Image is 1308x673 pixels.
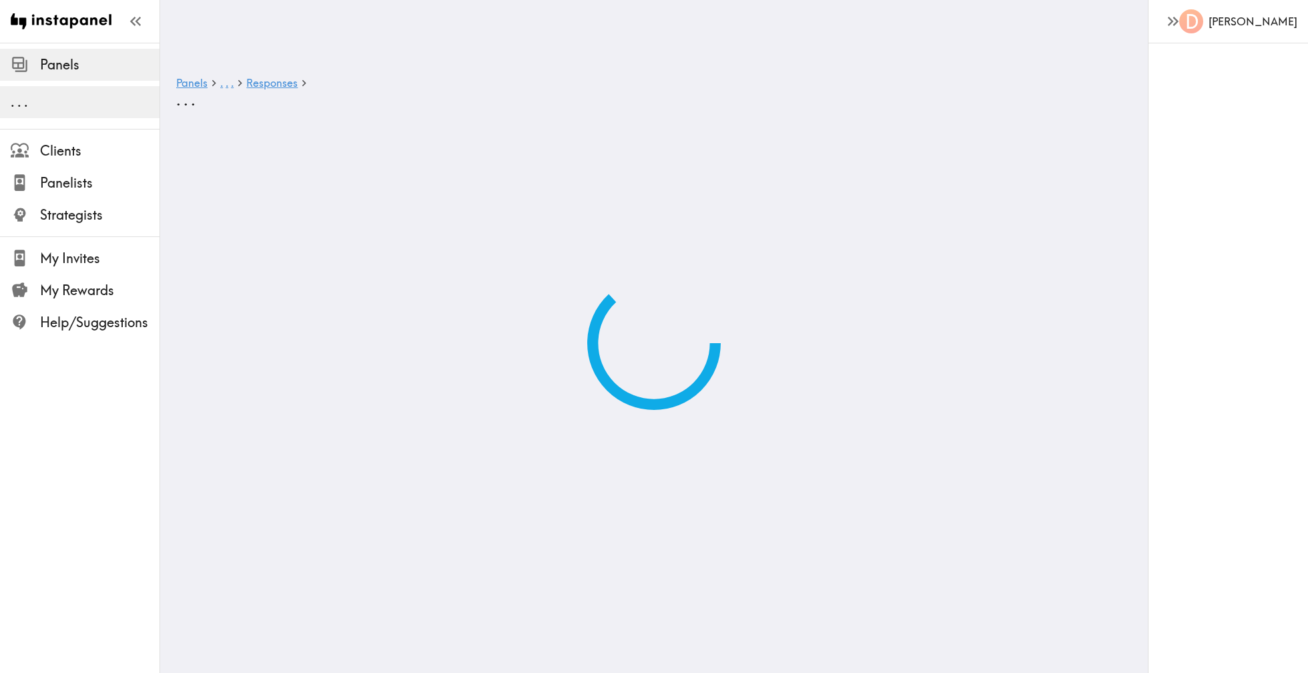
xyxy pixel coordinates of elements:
[220,77,234,90] a: ...
[231,76,234,89] span: .
[40,206,159,224] span: Strategists
[40,249,159,268] span: My Invites
[176,89,181,109] span: .
[176,77,208,90] a: Panels
[1209,14,1297,29] h6: [PERSON_NAME]
[40,174,159,192] span: Panelists
[11,93,15,110] span: .
[1185,10,1199,33] span: D
[24,93,28,110] span: .
[246,77,298,90] a: Responses
[40,55,159,74] span: Panels
[191,89,196,109] span: .
[17,93,21,110] span: .
[184,89,188,109] span: .
[40,281,159,300] span: My Rewards
[226,76,228,89] span: .
[40,142,159,160] span: Clients
[220,76,223,89] span: .
[40,313,159,332] span: Help/Suggestions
